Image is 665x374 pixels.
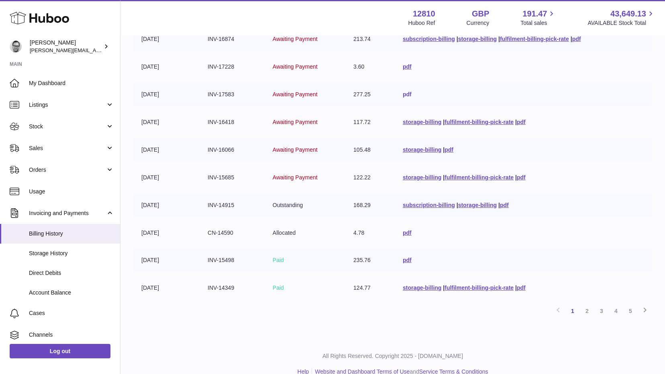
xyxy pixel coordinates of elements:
a: pdf [445,146,453,153]
td: INV-17228 [200,55,265,79]
a: Log out [10,344,110,358]
span: | [515,119,517,125]
a: pdf [572,36,581,42]
td: INV-15685 [200,166,265,189]
td: INV-14349 [200,276,265,300]
img: website_grey.svg [13,21,19,27]
a: fulfilment-billing-pick-rate [445,119,514,125]
td: [DATE] [133,166,200,189]
td: 4.78 [345,221,395,245]
a: subscription-billing [403,36,455,42]
a: storage-billing [403,146,441,153]
a: pdf [517,285,526,291]
a: pdf [517,119,526,125]
span: Paid [273,257,284,263]
a: fulfilment-billing-pick-rate [445,285,514,291]
span: Channels [29,331,114,339]
span: Orders [29,166,106,174]
span: | [515,174,517,181]
td: INV-16066 [200,138,265,162]
a: pdf [517,174,526,181]
td: [DATE] [133,27,200,51]
span: 43,649.13 [610,8,646,19]
span: | [515,285,517,291]
span: | [443,174,445,181]
span: Outstanding [273,202,303,208]
td: 235.76 [345,248,395,272]
td: 105.48 [345,138,395,162]
a: pdf [403,230,412,236]
span: Sales [29,144,106,152]
a: fulfilment-billing-pick-rate [445,174,514,181]
span: Listings [29,101,106,109]
td: INV-16418 [200,110,265,134]
span: Awaiting Payment [273,63,318,70]
td: 122.22 [345,166,395,189]
span: | [498,36,500,42]
span: | [498,202,500,208]
span: Awaiting Payment [273,91,318,98]
a: 1 [565,304,580,318]
a: 2 [580,304,594,318]
span: | [443,146,445,153]
a: storage-billing [458,202,497,208]
td: [DATE] [133,193,200,217]
span: | [443,285,445,291]
strong: 12810 [413,8,435,19]
span: Awaiting Payment [273,146,318,153]
td: INV-14915 [200,193,265,217]
span: Total sales [520,19,556,27]
span: Invoicing and Payments [29,209,106,217]
a: 191.47 Total sales [520,8,556,27]
a: 5 [623,304,638,318]
td: CN-14590 [200,221,265,245]
span: Awaiting Payment [273,174,318,181]
span: Storage History [29,250,114,257]
img: tab_domain_overview_orange.svg [22,51,28,57]
a: fulfilment-billing-pick-rate [500,36,569,42]
td: [DATE] [133,55,200,79]
img: logo_orange.svg [13,13,19,19]
p: All Rights Reserved. Copyright 2025 - [DOMAIN_NAME] [127,352,659,360]
td: [DATE] [133,138,200,162]
a: storage-billing [403,285,441,291]
span: Account Balance [29,289,114,297]
td: INV-16874 [200,27,265,51]
a: storage-billing [403,174,441,181]
a: subscription-billing [403,202,455,208]
td: [DATE] [133,83,200,106]
span: Awaiting Payment [273,36,318,42]
span: Allocated [273,230,296,236]
div: Domain: [DOMAIN_NAME] [21,21,88,27]
span: | [443,119,445,125]
span: Cases [29,309,114,317]
span: Paid [273,285,284,291]
td: [DATE] [133,110,200,134]
a: pdf [500,202,509,208]
td: 213.74 [345,27,395,51]
span: | [571,36,572,42]
span: AVAILABLE Stock Total [587,19,655,27]
td: INV-15498 [200,248,265,272]
span: | [457,202,458,208]
div: v 4.0.25 [22,13,39,19]
td: 3.60 [345,55,395,79]
a: pdf [403,257,412,263]
strong: GBP [472,8,489,19]
td: [DATE] [133,248,200,272]
a: 4 [609,304,623,318]
span: 191.47 [522,8,547,19]
td: 124.77 [345,276,395,300]
a: storage-billing [403,119,441,125]
td: [DATE] [133,221,200,245]
a: 3 [594,304,609,318]
td: [DATE] [133,276,200,300]
td: INV-17583 [200,83,265,106]
span: Stock [29,123,106,130]
span: Billing History [29,230,114,238]
a: 43,649.13 AVAILABLE Stock Total [587,8,655,27]
a: storage-billing [458,36,497,42]
span: | [457,36,458,42]
div: Domain Overview [31,51,72,57]
span: Direct Debits [29,269,114,277]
